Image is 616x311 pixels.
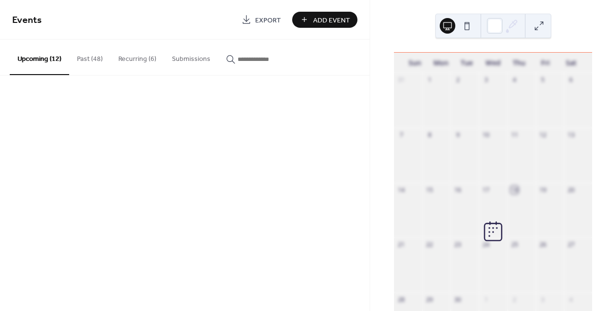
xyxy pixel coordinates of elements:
[454,186,462,194] div: 16
[482,186,490,194] div: 17
[426,131,434,139] div: 8
[482,241,490,249] div: 24
[255,15,281,25] span: Export
[454,76,462,84] div: 2
[539,241,547,249] div: 26
[567,295,575,304] div: 4
[558,53,584,73] div: Sat
[567,186,575,194] div: 20
[426,241,434,249] div: 22
[482,131,490,139] div: 10
[454,131,462,139] div: 9
[426,295,434,304] div: 29
[482,295,490,304] div: 1
[454,53,480,73] div: Tue
[397,131,406,139] div: 7
[532,53,559,73] div: Fri
[69,39,111,74] button: Past (48)
[397,241,406,249] div: 21
[506,53,532,73] div: Thu
[567,241,575,249] div: 27
[567,76,575,84] div: 6
[397,295,406,304] div: 28
[313,15,350,25] span: Add Event
[426,186,434,194] div: 15
[539,76,547,84] div: 5
[539,131,547,139] div: 12
[510,131,519,139] div: 11
[397,186,406,194] div: 14
[164,39,218,74] button: Submissions
[510,76,519,84] div: 4
[111,39,164,74] button: Recurring (6)
[510,295,519,304] div: 2
[510,241,519,249] div: 25
[426,76,434,84] div: 1
[567,131,575,139] div: 13
[292,12,357,28] button: Add Event
[12,11,42,30] span: Events
[539,295,547,304] div: 3
[510,186,519,194] div: 18
[454,295,462,304] div: 30
[428,53,454,73] div: Mon
[454,241,462,249] div: 23
[539,186,547,194] div: 19
[397,76,406,84] div: 31
[480,53,506,73] div: Wed
[234,12,288,28] a: Export
[10,39,69,75] button: Upcoming (12)
[402,53,428,73] div: Sun
[482,76,490,84] div: 3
